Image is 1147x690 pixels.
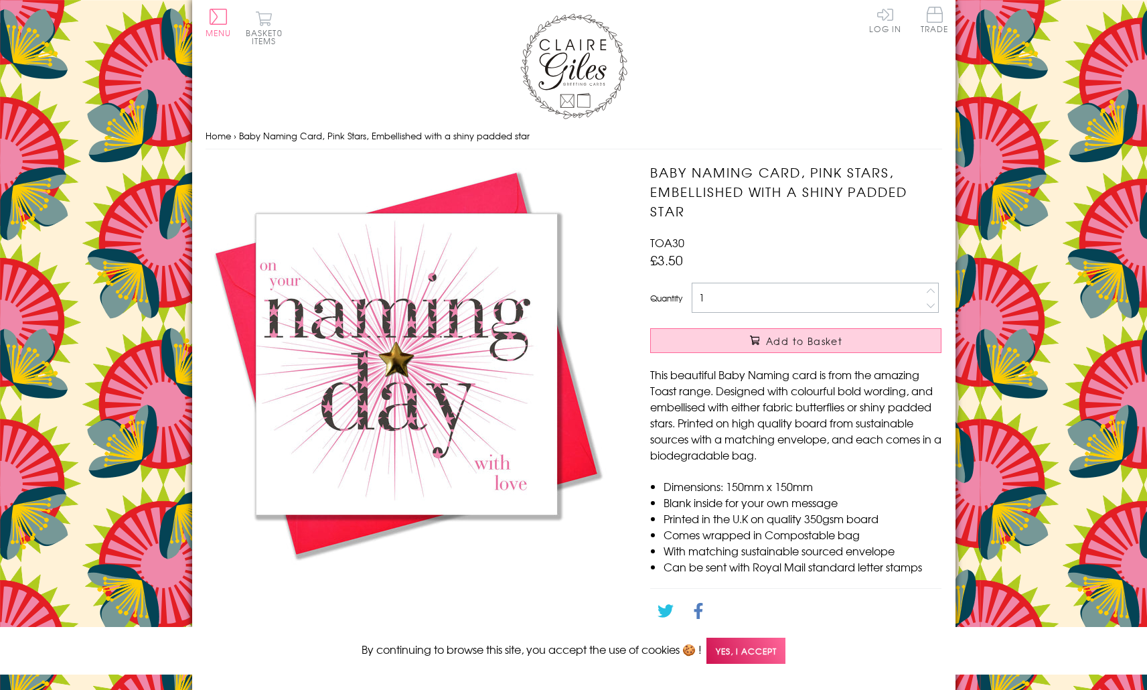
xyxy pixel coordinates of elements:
li: Dimensions: 150mm x 150mm [664,478,941,494]
li: Can be sent with Royal Mail standard letter stamps [664,559,941,575]
span: £3.50 [650,251,683,269]
a: Trade [921,7,949,36]
li: Blank inside for your own message [664,494,941,510]
button: Add to Basket [650,328,941,353]
a: Home [206,129,231,142]
p: This beautiful Baby Naming card is from the amazing Toast range. Designed with colourful bold wor... [650,366,941,463]
li: Printed in the U.K on quality 350gsm board [664,510,941,527]
button: Basket0 items [246,11,283,45]
li: With matching sustainable sourced envelope [664,543,941,559]
span: Menu [206,27,232,39]
span: Add to Basket [766,334,842,348]
span: Baby Naming Card, Pink Stars, Embellished with a shiny padded star [239,129,530,142]
a: Log In [869,7,901,33]
span: TOA30 [650,234,684,251]
span: Yes, I accept [706,638,785,664]
img: Baby Naming Card, Pink Stars, Embellished with a shiny padded star [206,163,607,565]
nav: breadcrumbs [206,123,942,150]
h1: Baby Naming Card, Pink Stars, Embellished with a shiny padded star [650,163,941,220]
span: › [234,129,236,142]
button: Menu [206,9,232,37]
img: Claire Giles Greetings Cards [520,13,627,119]
label: Quantity [650,292,682,304]
span: Trade [921,7,949,33]
li: Comes wrapped in Compostable bag [664,527,941,543]
span: 0 items [252,27,283,47]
